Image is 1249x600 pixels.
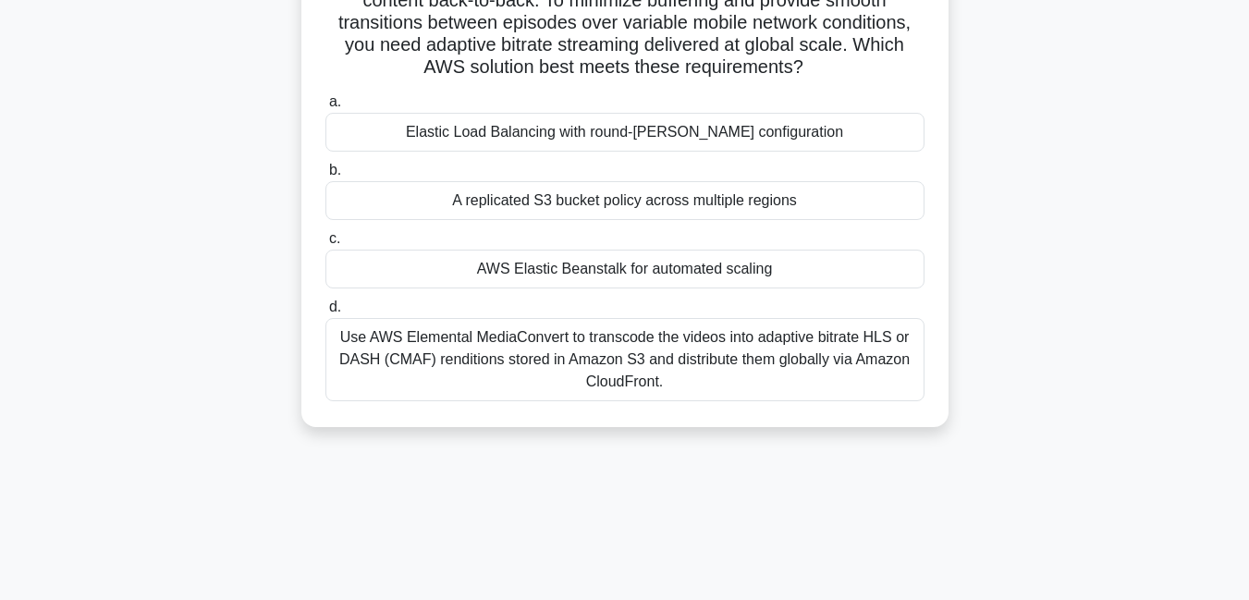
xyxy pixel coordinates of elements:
[329,93,341,109] span: a.
[325,250,925,288] div: AWS Elastic Beanstalk for automated scaling
[325,181,925,220] div: A replicated S3 bucket policy across multiple regions
[325,113,925,152] div: Elastic Load Balancing with round-[PERSON_NAME] configuration
[329,162,341,178] span: b.
[329,230,340,246] span: c.
[329,299,341,314] span: d.
[325,318,925,401] div: Use AWS Elemental MediaConvert to transcode the videos into adaptive bitrate HLS or DASH (CMAF) r...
